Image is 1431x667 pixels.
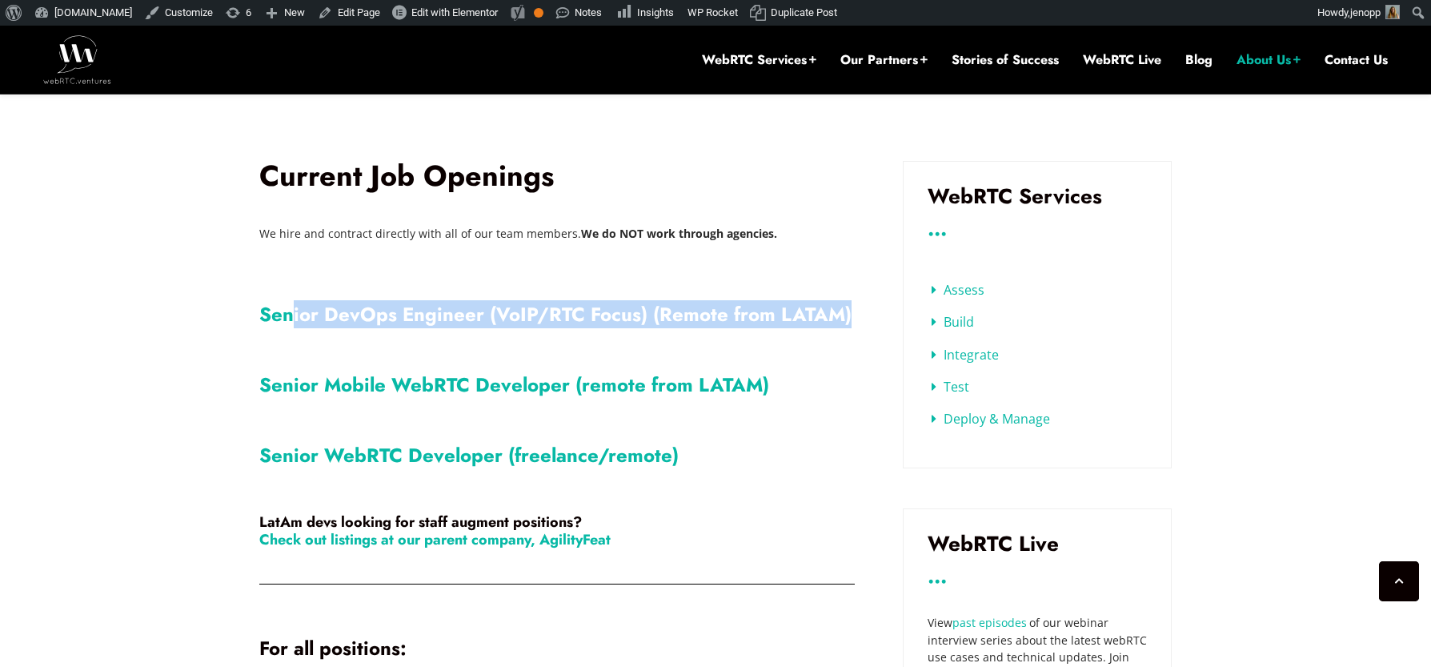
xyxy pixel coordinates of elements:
h3: ... [928,570,1147,582]
a: Blog [1185,51,1213,69]
a: Assess [932,281,984,299]
h2: Current Job Openings [259,161,855,190]
a: Contact Us [1325,51,1388,69]
a: Senior DevOps Engineer (VoIP/RTC Focus) (Remote from LATAM) [259,300,852,328]
a: Test [932,378,969,396]
h3: WebRTC Live [928,533,1147,554]
a: Check out listings at our parent company, AgilityFeat [259,529,611,550]
div: OK [534,8,543,18]
a: Senior Mobile WebRTC Developer (remote from LATAM) [259,371,769,399]
b: We do NOT work through agencies. [581,226,777,241]
span: Edit with Elementor [411,6,498,18]
a: About Us [1237,51,1301,69]
h3: WebRTC Services [928,186,1147,207]
h3: ... [928,223,1147,235]
span: Insights [637,6,674,18]
a: Senior WebRTC Developer (freelance/remote) [259,441,679,469]
h5: LatAm devs looking for staff augment positions? [259,513,855,548]
a: Our Partners [840,51,928,69]
span: jenopp [1350,6,1381,18]
a: WebRTC Live [1083,51,1161,69]
a: Integrate [932,346,999,364]
p: We hire and contract directly with all of our team members. [259,222,855,246]
img: WebRTC.ventures [43,35,111,83]
a: Build [932,313,974,331]
a: WebRTC Services [702,51,816,69]
a: past episodes [952,615,1027,630]
a: Deploy & Manage [932,410,1050,428]
a: Stories of Success [952,51,1059,69]
h4: For all positions: [259,637,855,661]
